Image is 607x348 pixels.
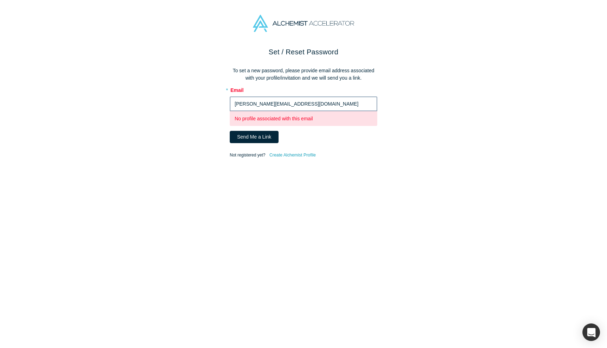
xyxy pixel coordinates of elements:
label: Email [230,84,377,94]
a: Create Alchemist Profile [269,150,316,160]
img: Alchemist Accelerator Logo [253,15,354,32]
h2: Set / Reset Password [230,47,377,57]
p: To set a new password, please provide email address associated with your profile/invitation and w... [230,67,377,82]
button: Send Me a Link [230,131,279,143]
span: Not registered yet? [230,153,265,158]
p: No profile associated with this email [235,115,372,122]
